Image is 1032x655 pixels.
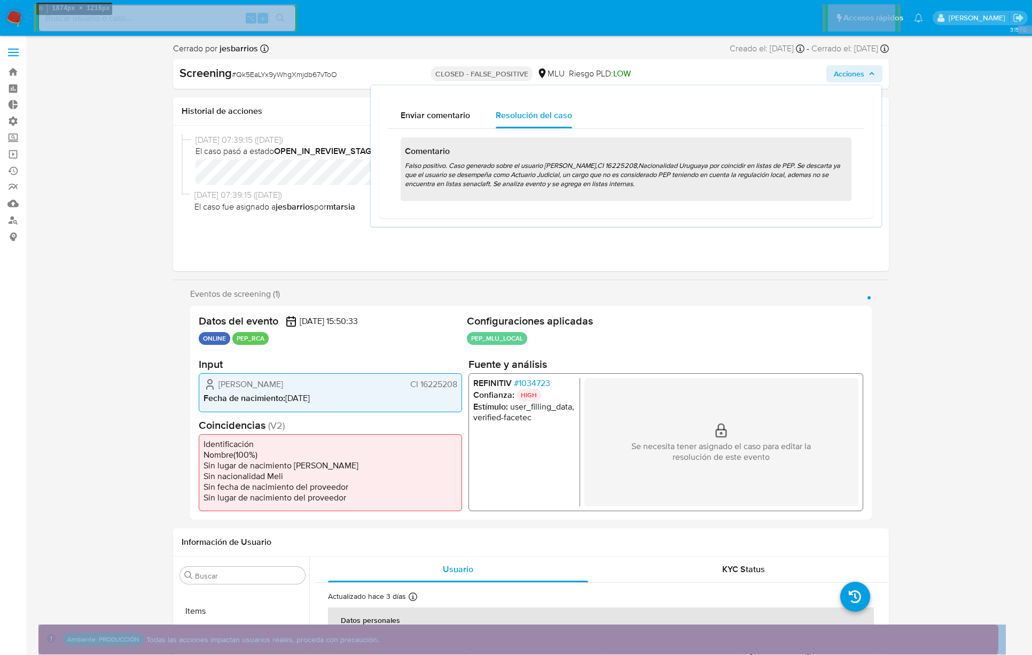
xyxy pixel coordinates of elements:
[269,11,291,26] button: search-icon
[811,43,889,55] div: Cerrado el: [DATE]
[67,637,139,642] p: Ambiente: PRODUCCIÓN
[276,201,314,213] b: jesbarrios
[405,146,847,157] h1: Comentario
[328,591,406,602] p: Actualizado hace 3 días
[176,598,309,624] button: Items
[405,161,847,193] p: Falso positivo. Caso generado sobre el usuario [PERSON_NAME],CI 16225208,Nacionalidad Uruguaya po...
[569,68,631,80] span: Riesgo PLD:
[217,42,258,55] b: jesbarrios
[496,109,572,121] span: Resolución del caso
[184,571,193,580] button: Buscar
[914,13,923,22] a: Notificaciones
[401,109,470,121] span: Enviar comentario
[613,67,631,80] span: LOW
[182,537,271,548] h1: Información de Usuario
[326,201,355,213] b: mtarsia
[826,65,882,82] button: Acciones
[196,145,876,157] span: El caso pasó a estado por
[443,563,473,575] span: Usuario
[537,68,565,80] div: MLU
[328,607,874,633] th: Datos personales
[843,12,903,24] span: Accesos rápidos
[834,65,864,82] span: Acciones
[431,66,533,81] p: CLOSED - FALSE_POSITIVE
[274,145,383,157] b: OPEN_IN_REVIEW_STAGE_I
[730,43,804,55] div: Creado el: [DATE]
[807,43,809,55] span: -
[949,13,1009,23] p: joaquin.dolcemascolo@mercadolibre.com
[195,571,301,581] input: Buscar
[261,13,264,23] span: s
[722,563,765,575] span: KYC Status
[247,13,255,23] span: ⌥
[194,189,876,201] span: [DATE] 07:39:15 ([DATE])
[179,64,232,81] b: Screening
[182,106,880,117] h1: Historial de acciones
[194,201,876,213] span: El caso fue asignado a por
[39,11,295,25] input: Buscar usuario o caso...
[196,134,876,146] span: [DATE] 07:39:15 ([DATE])
[1013,12,1024,24] a: Salir
[144,635,379,645] p: Todas las acciones impactan usuarios reales, proceda con precaución.
[232,69,337,80] span: # Qk5EaLYx9yWhgXmjdb67vToO
[173,43,258,55] span: Cerrado por
[176,624,309,650] button: KYC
